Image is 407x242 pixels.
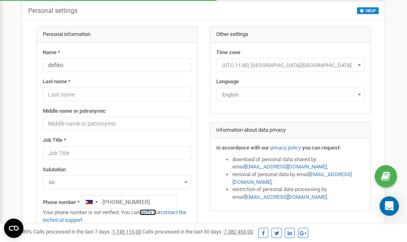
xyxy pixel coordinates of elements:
[46,177,188,188] span: Mr.
[112,229,141,235] u: 1 745 115,00
[43,199,80,206] label: Phone number *
[43,209,186,223] a: contact the technical support
[43,137,66,144] label: Job Title *
[37,27,197,43] div: Personal information
[219,89,362,101] span: English
[43,107,106,115] label: Middle name or patronymic
[216,78,239,86] label: Language
[270,145,301,151] a: privacy policy
[43,146,191,160] input: Job Title
[210,122,371,139] div: Information about data privacy
[43,175,191,189] span: Mr.
[210,27,371,43] div: Other settings
[43,88,191,101] input: Last name
[43,166,66,174] label: Salutation
[232,171,365,186] li: removal of personal data by email ,
[224,229,253,235] u: 7 382 453,00
[33,229,141,235] span: Calls processed in the last 7 days :
[216,145,269,151] strong: In accordance with our
[232,186,365,201] li: restriction of personal data processing by email .
[28,7,77,15] h5: Personal settings
[43,78,71,86] label: Last name *
[245,194,327,200] a: [EMAIL_ADDRESS][DOMAIN_NAME]
[216,49,240,57] label: Time zone
[43,209,191,224] p: Your phone number is not verified. You can or
[232,156,365,171] li: download of personal data shared by email ,
[4,219,23,238] button: Open CMP widget
[357,7,379,14] button: HELP
[380,196,399,216] div: Open Intercom Messenger
[232,171,352,185] a: [EMAIL_ADDRESS][DOMAIN_NAME]
[142,229,253,235] span: Calls processed in the last 30 days :
[81,195,177,209] input: +1-800-555-55-55
[245,164,327,170] a: [EMAIL_ADDRESS][DOMAIN_NAME]
[81,196,100,208] div: Telephone country code
[302,145,341,151] strong: you can request:
[43,49,60,57] label: Name *
[216,88,365,101] span: English
[219,60,362,71] span: (UTC-11:00) Pacific/Midway
[216,58,365,72] span: (UTC-11:00) Pacific/Midway
[140,209,156,215] a: verify it
[43,58,191,72] input: Name
[43,117,191,130] input: Middle name or patronymic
